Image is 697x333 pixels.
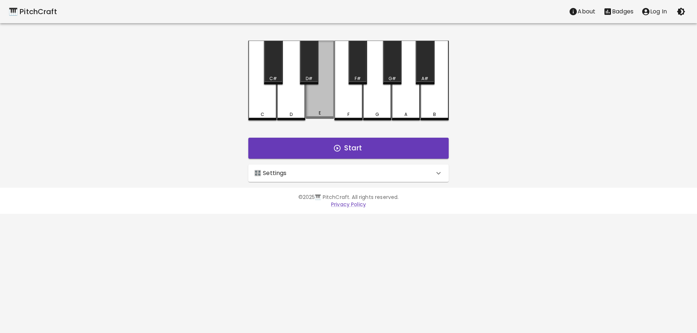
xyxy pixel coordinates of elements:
p: 🎛️ Settings [254,169,287,178]
button: Stats [599,4,637,19]
button: account of current user [637,4,671,19]
div: E [319,110,321,116]
p: Log In [650,7,667,16]
div: 🎛️ Settings [248,165,449,182]
div: A [404,111,407,118]
div: B [433,111,436,118]
p: About [578,7,595,16]
div: G# [388,75,396,82]
div: C [261,111,264,118]
div: D [290,111,293,118]
p: Badges [612,7,633,16]
div: A# [421,75,428,82]
button: About [565,4,599,19]
div: G [375,111,379,118]
a: 🎹 PitchCraft [9,6,57,17]
div: C# [269,75,277,82]
p: © 2025 🎹 PitchCraft. All rights reserved. [139,193,558,201]
a: Privacy Policy [331,201,366,208]
button: Start [248,138,449,159]
div: D# [306,75,313,82]
div: F# [355,75,361,82]
div: F [347,111,350,118]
